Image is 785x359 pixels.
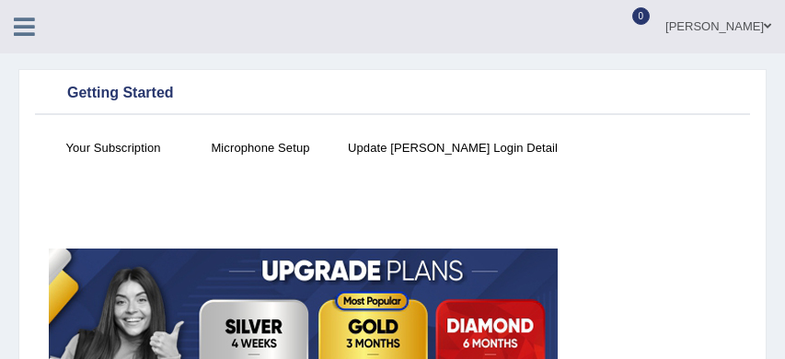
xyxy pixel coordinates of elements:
[49,138,178,157] h4: Your Subscription
[196,138,325,157] h4: Microphone Setup
[40,80,745,108] div: Getting Started
[632,7,651,25] span: 0
[343,138,562,157] h4: Update [PERSON_NAME] Login Detail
